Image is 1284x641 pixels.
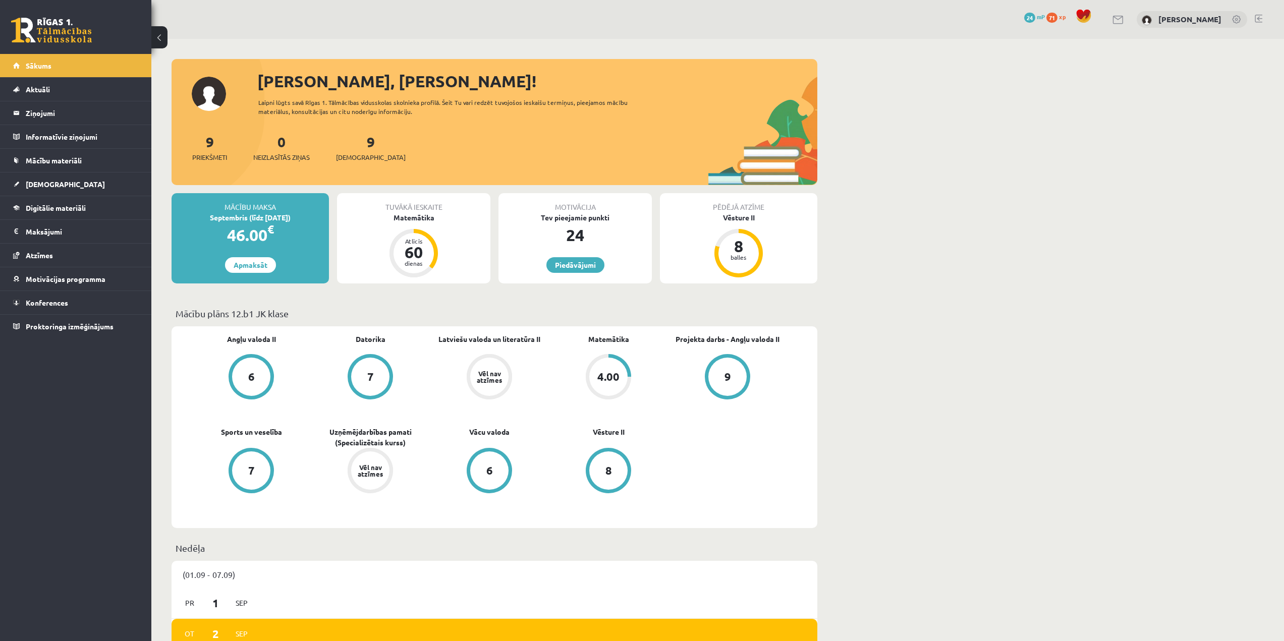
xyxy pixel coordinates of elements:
legend: Maksājumi [26,220,139,243]
a: Vēsture II 8 balles [660,212,817,279]
div: 46.00 [172,223,329,247]
span: Aktuāli [26,85,50,94]
a: Sports un veselība [221,427,282,437]
span: Atzīmes [26,251,53,260]
a: [DEMOGRAPHIC_DATA] [13,172,139,196]
span: 24 [1024,13,1035,23]
p: Mācību plāns 12.b1 JK klase [176,307,813,320]
a: Sākums [13,54,139,77]
a: Angļu valoda II [227,334,276,344]
legend: Ziņojumi [26,101,139,125]
span: Mācību materiāli [26,156,82,165]
div: dienas [399,260,429,266]
div: [PERSON_NAME], [PERSON_NAME]! [257,69,817,93]
a: 7 [311,354,430,401]
a: Informatīvie ziņojumi [13,125,139,148]
div: Pēdējā atzīme [660,193,817,212]
a: Matemātika Atlicis 60 dienas [337,212,490,279]
div: Laipni lūgts savā Rīgas 1. Tālmācības vidusskolas skolnieka profilā. Šeit Tu vari redzēt tuvojošo... [258,98,646,116]
span: [DEMOGRAPHIC_DATA] [336,152,406,162]
span: 1 [200,595,232,611]
a: Vēl nav atzīmes [311,448,430,495]
div: 4.00 [597,371,620,382]
a: 6 [192,354,311,401]
a: Maksājumi [13,220,139,243]
a: Rīgas 1. Tālmācības vidusskola [11,18,92,43]
div: 60 [399,244,429,260]
div: 8 [605,465,612,476]
span: Priekšmeti [192,152,227,162]
a: Latviešu valoda un literatūra II [438,334,540,344]
a: Matemātika [588,334,629,344]
a: 9Priekšmeti [192,133,227,162]
a: Apmaksāt [225,257,276,273]
div: Septembris (līdz [DATE]) [172,212,329,223]
a: Konferences [13,291,139,314]
a: Proktoringa izmēģinājums [13,315,139,338]
a: Vēsture II [593,427,625,437]
a: 8 [549,448,668,495]
span: Konferences [26,298,68,307]
div: (01.09 - 07.09) [172,561,817,588]
a: 7 [192,448,311,495]
span: mP [1037,13,1045,21]
span: Sep [231,595,252,611]
span: Digitālie materiāli [26,203,86,212]
div: Vēsture II [660,212,817,223]
div: 6 [486,465,493,476]
a: [PERSON_NAME] [1158,14,1221,24]
a: 71 xp [1046,13,1071,21]
div: 7 [248,465,255,476]
div: Vēl nav atzīmes [356,464,384,477]
a: Datorika [356,334,385,344]
div: Vēl nav atzīmes [475,370,504,383]
a: 6 [430,448,549,495]
a: Uzņēmējdarbības pamati (Specializētais kurss) [311,427,430,448]
div: 24 [498,223,652,247]
span: Sākums [26,61,51,70]
a: Vācu valoda [469,427,510,437]
a: Mācību materiāli [13,149,139,172]
a: 4.00 [549,354,668,401]
div: Atlicis [399,238,429,244]
span: Motivācijas programma [26,274,105,283]
a: Digitālie materiāli [13,196,139,219]
a: Piedāvājumi [546,257,604,273]
a: Vēl nav atzīmes [430,354,549,401]
a: 9 [668,354,787,401]
span: Proktoringa izmēģinājums [26,322,114,331]
span: Pr [179,595,200,611]
a: Projekta darbs - Angļu valoda II [676,334,779,344]
div: 6 [248,371,255,382]
p: Nedēļa [176,541,813,555]
div: 9 [724,371,731,382]
a: Atzīmes [13,244,139,267]
a: 0Neizlasītās ziņas [253,133,310,162]
div: balles [723,254,754,260]
a: 9[DEMOGRAPHIC_DATA] [336,133,406,162]
div: 7 [367,371,374,382]
div: 8 [723,238,754,254]
a: Ziņojumi [13,101,139,125]
span: Neizlasītās ziņas [253,152,310,162]
span: xp [1059,13,1066,21]
div: Motivācija [498,193,652,212]
div: Tuvākā ieskaite [337,193,490,212]
img: Kirills Aleksejevs [1142,15,1152,25]
a: Aktuāli [13,78,139,101]
span: € [267,222,274,237]
a: Motivācijas programma [13,267,139,290]
a: 24 mP [1024,13,1045,21]
legend: Informatīvie ziņojumi [26,125,139,148]
div: Mācību maksa [172,193,329,212]
div: Matemātika [337,212,490,223]
span: 71 [1046,13,1057,23]
div: Tev pieejamie punkti [498,212,652,223]
span: [DEMOGRAPHIC_DATA] [26,180,105,189]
